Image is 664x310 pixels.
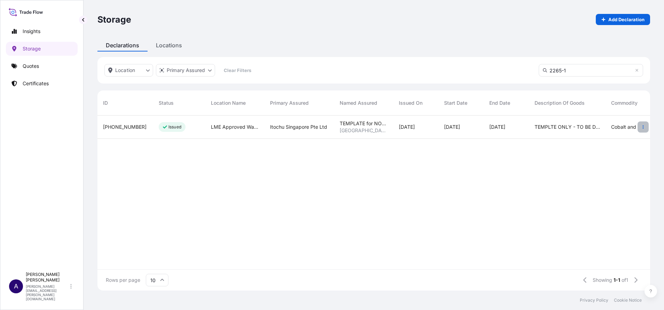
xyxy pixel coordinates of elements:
p: Storage [97,14,131,25]
span: [DATE] [489,124,505,130]
p: Location [115,67,135,74]
span: LME Approved Warehouses - [GEOGRAPHIC_DATA] [211,124,259,130]
span: Showing [593,277,612,284]
span: Itochu Singapore Pte Ltd [270,124,327,130]
span: Location Name [211,100,246,106]
a: Quotes [6,59,78,73]
div: Declarations [97,39,148,51]
span: Rows per page [106,277,140,284]
span: A [14,283,18,290]
a: Privacy Policy [580,297,608,303]
p: [PERSON_NAME][EMAIL_ADDRESS][PERSON_NAME][DOMAIN_NAME] [26,284,69,301]
button: location Filter options [104,64,153,77]
p: Primary Assured [167,67,205,74]
a: Certificates [6,77,78,90]
span: 1-1 [614,277,620,284]
p: Clear Filters [224,67,251,74]
input: Search Declaration ID [539,64,643,77]
button: Clear Filters [218,65,257,76]
button: distributor Filter options [156,64,215,77]
span: Status [159,100,174,106]
span: TEMPLATE for NON-APPROVED LOCATIONS [340,120,388,127]
p: Add Declaration [608,16,645,23]
p: Insights [23,28,40,35]
a: Add Declaration [596,14,650,25]
p: Quotes [23,63,39,70]
span: of 1 [622,277,628,284]
span: ID [103,100,108,106]
span: [DATE] [399,124,415,130]
a: Cookie Notice [614,297,642,303]
span: End Date [489,100,510,106]
span: Named Assured [340,100,377,106]
a: Insights [6,24,78,38]
span: Commodity [611,100,638,106]
p: [PERSON_NAME] [PERSON_NAME] [26,272,69,283]
p: Storage [23,45,41,52]
span: Issued On [399,100,422,106]
a: Storage [6,42,78,56]
span: Description of Goods [535,100,585,106]
div: Locations [148,39,190,51]
span: [PHONE_NUMBER] [103,124,147,130]
span: Start Date [444,100,467,106]
p: Certificates [23,80,49,87]
span: Primary Assured [270,100,309,106]
span: TEMPLTE ONLY - TO BE DELETED [535,124,600,130]
span: [GEOGRAPHIC_DATA] [340,127,388,134]
span: [DATE] [444,124,460,130]
p: Issued [168,124,181,130]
